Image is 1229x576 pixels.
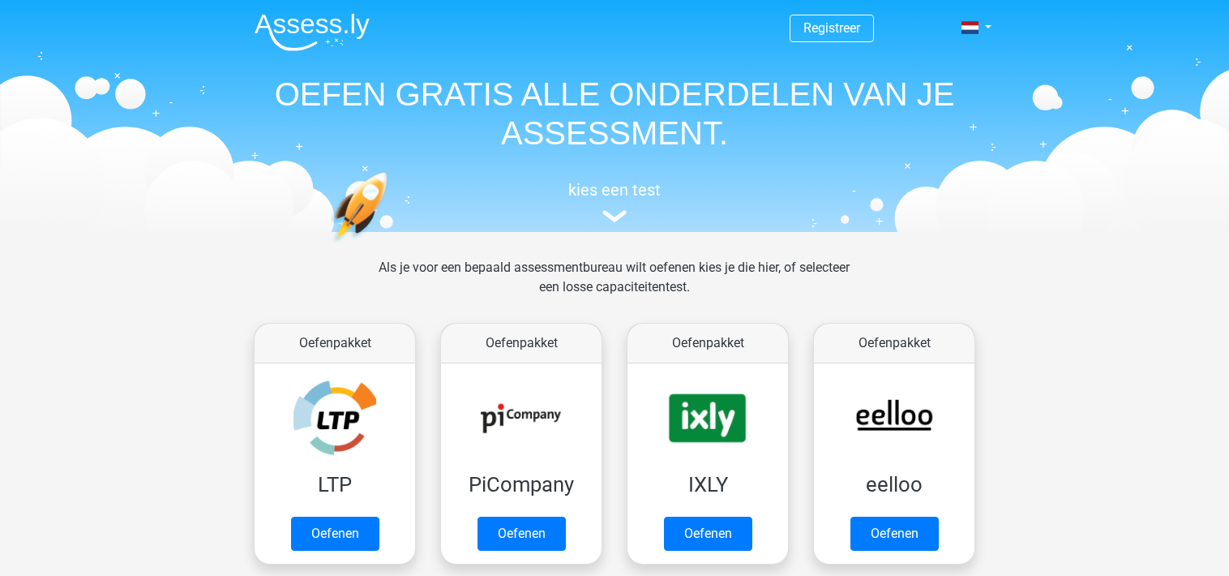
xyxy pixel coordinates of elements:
[366,258,863,316] div: Als je voor een bepaald assessmentbureau wilt oefenen kies je die hier, of selecteer een losse ca...
[477,517,566,551] a: Oefenen
[242,180,987,200] h5: kies een test
[242,75,987,153] h1: OEFEN GRATIS ALLE ONDERDELEN VAN JE ASSESSMENT.
[602,210,627,222] img: assessment
[242,180,987,223] a: kies een test
[331,172,450,319] img: oefenen
[291,517,379,551] a: Oefenen
[803,20,860,36] a: Registreer
[664,517,752,551] a: Oefenen
[850,517,939,551] a: Oefenen
[255,13,370,51] img: Assessly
